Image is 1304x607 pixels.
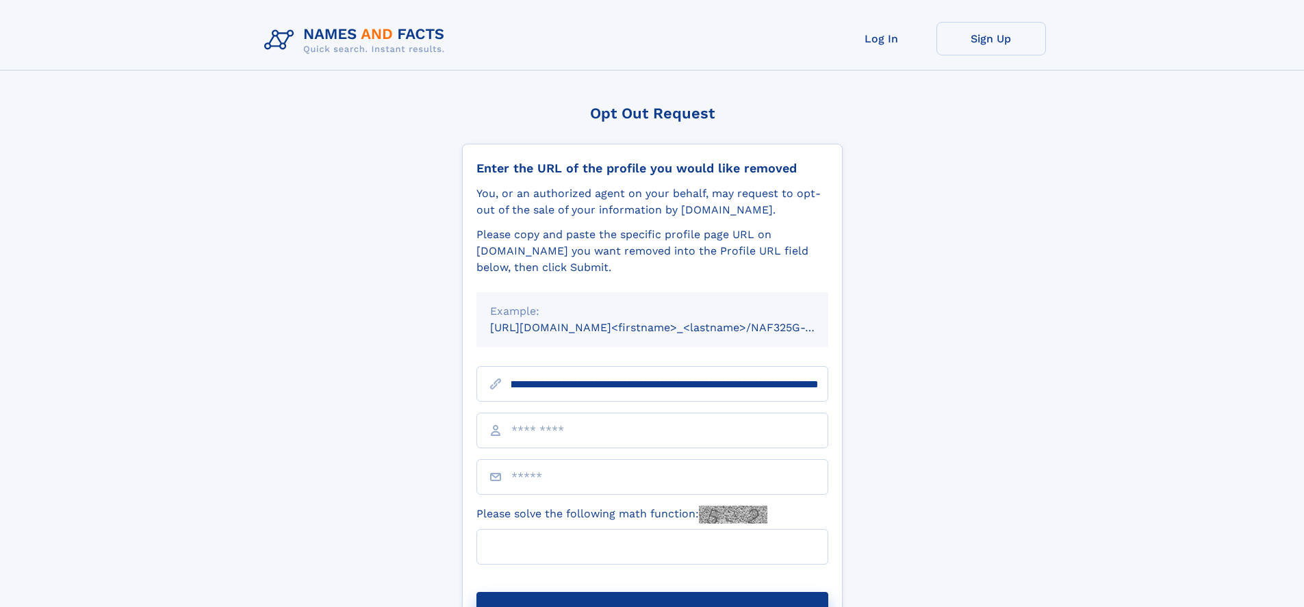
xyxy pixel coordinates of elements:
[490,321,854,334] small: [URL][DOMAIN_NAME]<firstname>_<lastname>/NAF325G-xxxxxxxx
[490,303,815,320] div: Example:
[936,22,1046,55] a: Sign Up
[462,105,843,122] div: Opt Out Request
[476,185,828,218] div: You, or an authorized agent on your behalf, may request to opt-out of the sale of your informatio...
[259,22,456,59] img: Logo Names and Facts
[827,22,936,55] a: Log In
[476,227,828,276] div: Please copy and paste the specific profile page URL on [DOMAIN_NAME] you want removed into the Pr...
[476,506,767,524] label: Please solve the following math function:
[476,161,828,176] div: Enter the URL of the profile you would like removed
